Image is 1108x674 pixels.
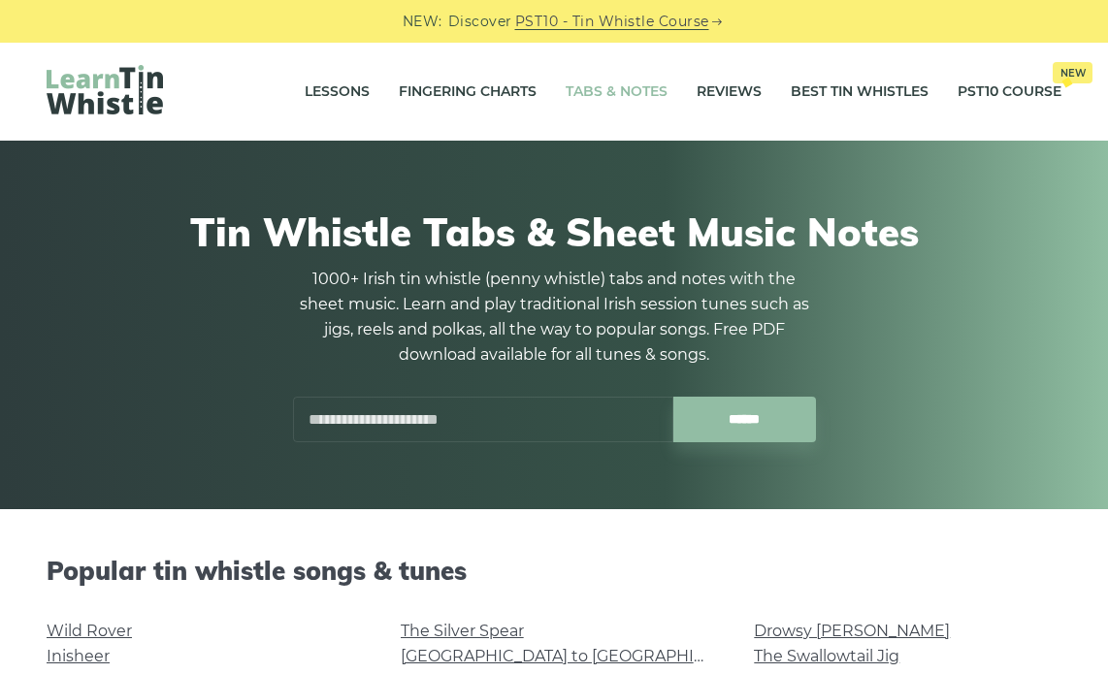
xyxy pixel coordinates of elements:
[56,209,1052,255] h1: Tin Whistle Tabs & Sheet Music Notes
[47,622,132,640] a: Wild Rover
[754,647,899,665] a: The Swallowtail Jig
[754,622,950,640] a: Drowsy [PERSON_NAME]
[401,647,759,665] a: [GEOGRAPHIC_DATA] to [GEOGRAPHIC_DATA]
[47,556,1061,586] h2: Popular tin whistle songs & tunes
[47,65,163,114] img: LearnTinWhistle.com
[791,68,929,116] a: Best Tin Whistles
[697,68,762,116] a: Reviews
[566,68,668,116] a: Tabs & Notes
[401,622,524,640] a: The Silver Spear
[1053,62,1092,83] span: New
[47,647,110,665] a: Inisheer
[305,68,370,116] a: Lessons
[292,267,816,368] p: 1000+ Irish tin whistle (penny whistle) tabs and notes with the sheet music. Learn and play tradi...
[958,68,1061,116] a: PST10 CourseNew
[399,68,537,116] a: Fingering Charts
